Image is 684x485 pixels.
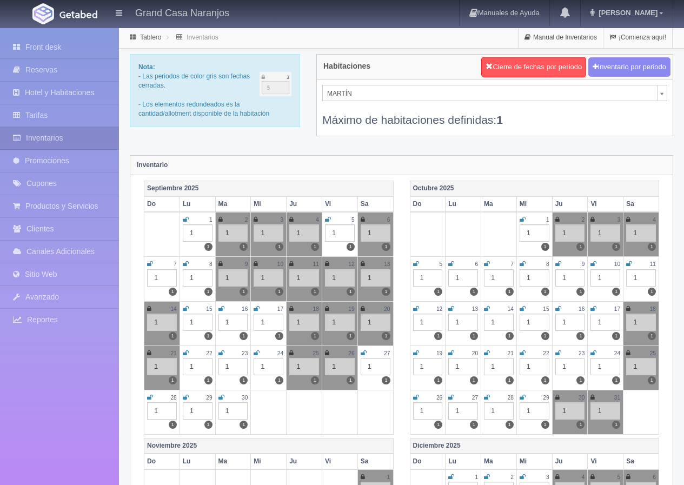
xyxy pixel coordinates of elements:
small: 4 [653,217,656,223]
label: 1 [612,243,620,251]
small: 15 [543,306,549,312]
label: 1 [576,288,585,296]
a: Manual de Inventarios [519,27,603,48]
small: 29 [543,395,549,401]
th: Mi [516,196,552,212]
label: 1 [470,332,478,340]
small: 13 [384,261,390,267]
div: 1 [289,314,319,331]
div: 1 [590,358,620,375]
th: Noviembre 2025 [144,438,394,454]
small: 28 [170,395,176,401]
b: Nota: [138,63,155,71]
label: 1 [382,243,390,251]
small: 1 [475,474,478,480]
div: 1 [325,314,355,331]
th: Do [144,196,180,212]
small: 25 [313,350,319,356]
label: 1 [382,332,390,340]
label: 1 [576,243,585,251]
small: 22 [206,350,212,356]
div: 1 [590,269,620,287]
div: 1 [626,314,656,331]
th: Ju [287,454,322,469]
div: 1 [361,224,390,242]
label: 1 [240,332,248,340]
div: 1 [520,314,549,331]
small: 26 [348,350,354,356]
div: 1 [448,358,478,375]
label: 1 [240,376,248,384]
small: 3 [617,217,621,223]
div: 1 [147,358,177,375]
small: 6 [653,474,656,480]
small: 1 [387,474,390,480]
div: 1 [218,269,248,287]
small: 19 [348,306,354,312]
small: 10 [614,261,620,267]
div: 1 [147,314,177,331]
div: 1 [183,224,212,242]
th: Sa [357,454,393,469]
div: 1 [361,358,390,375]
small: 24 [614,350,620,356]
th: Mi [251,454,287,469]
th: Sa [623,196,659,212]
div: 1 [361,269,390,287]
th: Lu [446,454,481,469]
small: 2 [582,217,585,223]
th: Do [410,196,446,212]
div: 1 [325,269,355,287]
th: Vi [322,454,357,469]
small: 20 [472,350,478,356]
small: 5 [617,474,621,480]
label: 1 [576,421,585,429]
small: 5 [351,217,355,223]
label: 1 [506,421,514,429]
small: 21 [508,350,514,356]
small: 25 [650,350,656,356]
div: 1 [555,269,585,287]
small: 9 [582,261,585,267]
label: 1 [470,376,478,384]
label: 1 [506,332,514,340]
div: 1 [325,224,355,242]
th: Ma [215,196,251,212]
div: 1 [555,358,585,375]
label: 1 [204,376,212,384]
div: 1 [254,224,283,242]
th: Lu [180,196,215,212]
small: 24 [277,350,283,356]
div: 1 [448,402,478,420]
div: 1 [325,358,355,375]
div: 1 [218,402,248,420]
a: Tablero [140,34,161,41]
small: 16 [579,306,585,312]
label: 1 [311,332,319,340]
div: 1 [555,402,585,420]
small: 23 [579,350,585,356]
small: 5 [440,261,443,267]
span: MARTÍN [327,85,653,102]
div: 1 [626,224,656,242]
small: 1 [546,217,549,223]
label: 1 [204,288,212,296]
div: 1 [218,358,248,375]
small: 11 [650,261,656,267]
div: 1 [289,269,319,287]
small: 12 [348,261,354,267]
small: 26 [436,395,442,401]
label: 1 [240,421,248,429]
label: 1 [275,332,283,340]
small: 30 [579,395,585,401]
label: 1 [204,243,212,251]
th: Octubre 2025 [410,181,659,196]
th: Ma [215,454,251,469]
label: 1 [506,376,514,384]
div: 1 [520,402,549,420]
small: 27 [472,395,478,401]
label: 1 [648,288,656,296]
th: Ma [481,454,517,469]
small: 3 [546,474,549,480]
button: Inventario por periodo [588,57,670,77]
